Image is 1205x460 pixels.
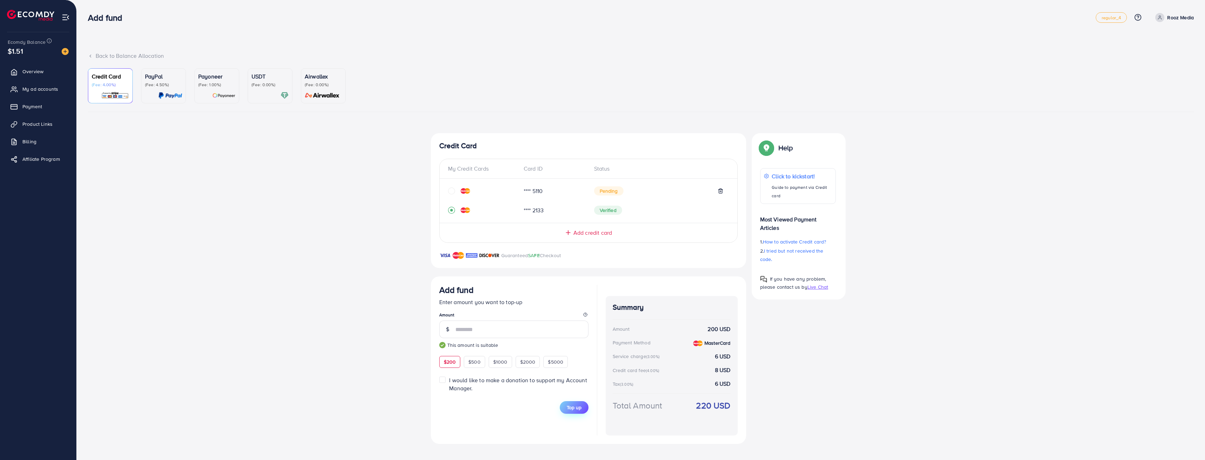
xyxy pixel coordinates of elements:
span: Live Chat [807,283,828,290]
span: I would like to make a donation to support my Account Manager. [449,376,587,392]
span: Affiliate Program [22,156,60,163]
span: Add credit card [573,229,612,237]
img: card [281,91,289,99]
span: Payment [22,103,42,110]
p: Credit Card [92,72,129,81]
button: Top up [560,401,588,414]
div: Credit card fee [613,367,662,374]
img: card [212,91,235,99]
small: (4.00%) [646,368,659,373]
a: regular_4 [1096,12,1127,23]
span: My ad accounts [22,85,58,92]
iframe: Chat [1175,428,1200,455]
p: (Fee: 1.00%) [198,82,235,88]
a: Affiliate Program [5,152,71,166]
span: $1000 [493,358,508,365]
div: Total Amount [613,399,662,412]
img: brand [466,251,477,260]
div: Back to Balance Allocation [88,52,1194,60]
img: card [158,91,182,99]
p: Help [778,144,793,152]
p: Guide to payment via Credit card [772,183,832,200]
p: Click to kickstart! [772,172,832,180]
strong: 220 USD [696,399,730,412]
span: Overview [22,68,43,75]
a: Overview [5,64,71,78]
a: My ad accounts [5,82,71,96]
p: Rooz Media [1167,13,1194,22]
legend: Amount [439,312,588,321]
img: Popup guide [760,276,767,283]
img: brand [479,251,500,260]
div: Payment Method [613,339,650,346]
div: Amount [613,325,630,332]
div: Status [588,165,729,173]
p: Guaranteed Checkout [501,251,561,260]
img: credit [461,207,470,213]
span: Product Links [22,121,53,128]
img: menu [62,13,70,21]
small: This amount is suitable [439,342,588,349]
strong: 6 USD [715,352,731,361]
p: Payoneer [198,72,235,81]
img: card [101,91,129,99]
p: 2. [760,247,836,263]
img: guide [439,342,446,348]
p: (Fee: 0.00%) [305,82,342,88]
span: Top up [567,404,581,411]
p: 1. [760,238,836,246]
p: Airwallex [305,72,342,81]
img: brand [439,251,451,260]
img: credit [461,188,470,194]
p: Most Viewed Payment Articles [760,210,836,232]
a: Product Links [5,117,71,131]
a: Billing [5,135,71,149]
img: card [303,91,342,99]
div: Service charge [613,353,662,360]
span: regular_4 [1102,15,1121,20]
span: If you have any problem, please contact us by [760,275,826,290]
a: Payment [5,99,71,114]
img: brand [453,251,464,260]
h4: Summary [613,303,731,312]
img: image [62,48,69,55]
span: SAFE [528,252,540,259]
div: My Credit Cards [448,165,518,173]
small: (3.00%) [620,382,633,387]
span: Ecomdy Balance [8,39,46,46]
span: Billing [22,138,36,145]
strong: 6 USD [715,380,731,388]
div: Card ID [518,165,588,173]
p: (Fee: 4.50%) [145,82,182,88]
span: Verified [594,206,622,215]
span: $5000 [548,358,563,365]
a: Rooz Media [1152,13,1194,22]
p: (Fee: 4.00%) [92,82,129,88]
span: Pending [594,186,624,195]
div: Tax [613,380,636,387]
span: $500 [468,358,481,365]
img: Popup guide [760,142,773,154]
h3: Add fund [439,285,474,295]
svg: record circle [448,207,455,214]
span: $200 [444,358,456,365]
span: I tried but not received the code. [760,247,824,263]
small: (3.00%) [646,354,660,359]
p: Enter amount you want to top-up [439,298,588,306]
span: How to activate Credit card? [763,238,826,245]
p: USDT [252,72,289,81]
strong: 8 USD [715,366,731,374]
strong: 200 USD [708,325,730,333]
h4: Credit Card [439,142,738,150]
span: $1.51 [8,46,23,56]
img: credit [693,341,703,346]
strong: MasterCard [704,339,731,346]
svg: circle [448,187,455,194]
img: logo [7,10,54,21]
p: (Fee: 0.00%) [252,82,289,88]
span: $2000 [520,358,536,365]
h3: Add fund [88,13,128,23]
p: PayPal [145,72,182,81]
